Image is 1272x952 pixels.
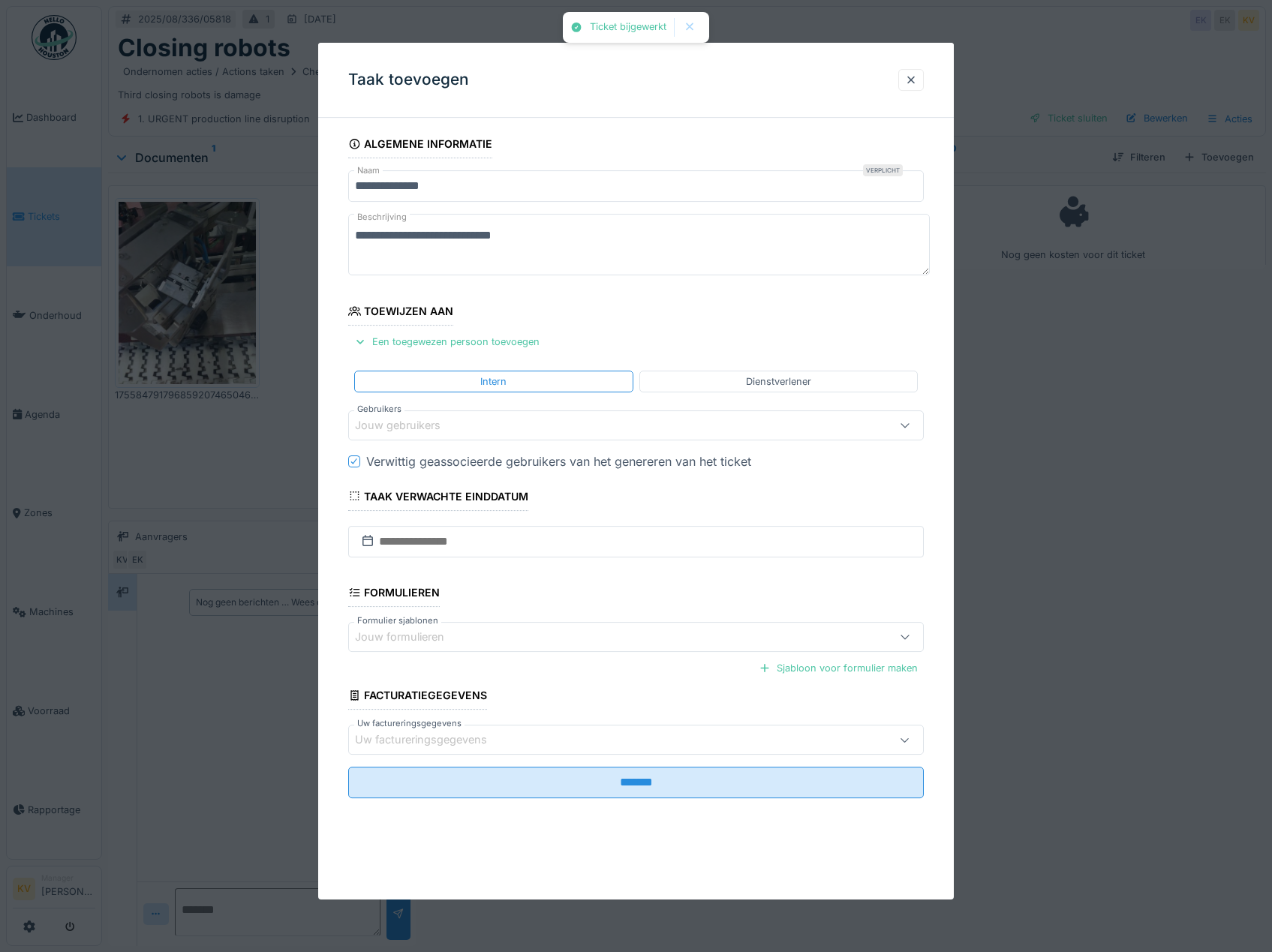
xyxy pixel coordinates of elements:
label: Beschrijving [354,208,410,227]
div: Facturatiegegevens [348,684,488,710]
div: Dienstverlener [746,374,811,389]
h3: Taak toevoegen [348,71,469,89]
div: Jouw gebruikers [355,417,462,434]
label: Naam [354,164,383,177]
div: Uw factureringsgegevens [355,732,508,749]
label: Gebruikers [354,403,404,416]
div: Een toegewezen persoon toevoegen [348,332,546,353]
div: Algemene informatie [348,133,493,158]
div: Intern [480,374,507,389]
label: Uw factureringsgegevens [354,717,465,730]
div: Jouw formulieren [355,629,465,645]
div: Sjabloon voor formulier maken [753,658,924,678]
div: Toewijzen aan [348,300,454,326]
div: Verwittig geassocieerde gebruikers van het genereren van het ticket [366,452,751,470]
div: Verplicht [863,164,903,176]
div: Ticket bijgewerkt [590,21,666,34]
div: Formulieren [348,581,441,607]
label: Formulier sjablonen [354,614,441,627]
div: Taak verwachte einddatum [348,485,529,511]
